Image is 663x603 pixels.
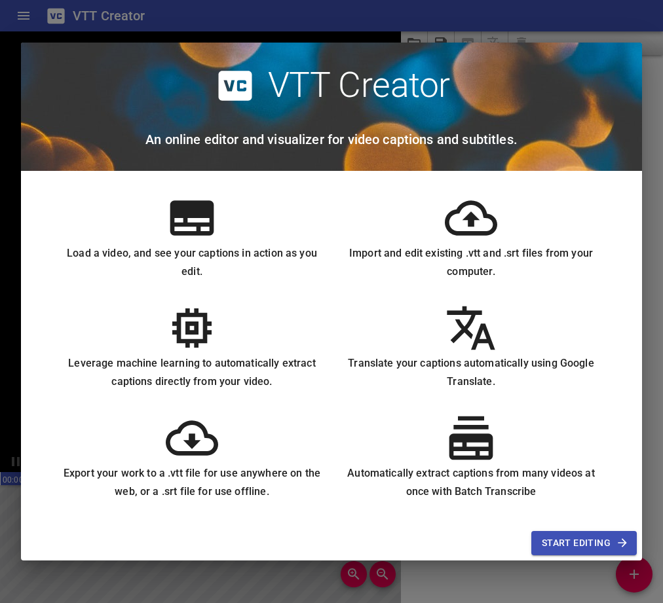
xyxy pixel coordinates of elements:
[531,531,637,555] button: Start Editing
[342,464,600,501] h6: Automatically extract captions from many videos at once with Batch Transcribe
[342,244,600,281] h6: Import and edit existing .vtt and .srt files from your computer.
[268,65,450,107] h2: VTT Creator
[63,244,321,281] h6: Load a video, and see your captions in action as you edit.
[542,535,626,551] span: Start Editing
[145,129,518,150] h6: An online editor and visualizer for video captions and subtitles.
[63,354,321,391] h6: Leverage machine learning to automatically extract captions directly from your video.
[342,354,600,391] h6: Translate your captions automatically using Google Translate.
[63,464,321,501] h6: Export your work to a .vtt file for use anywhere on the web, or a .srt file for use offline.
